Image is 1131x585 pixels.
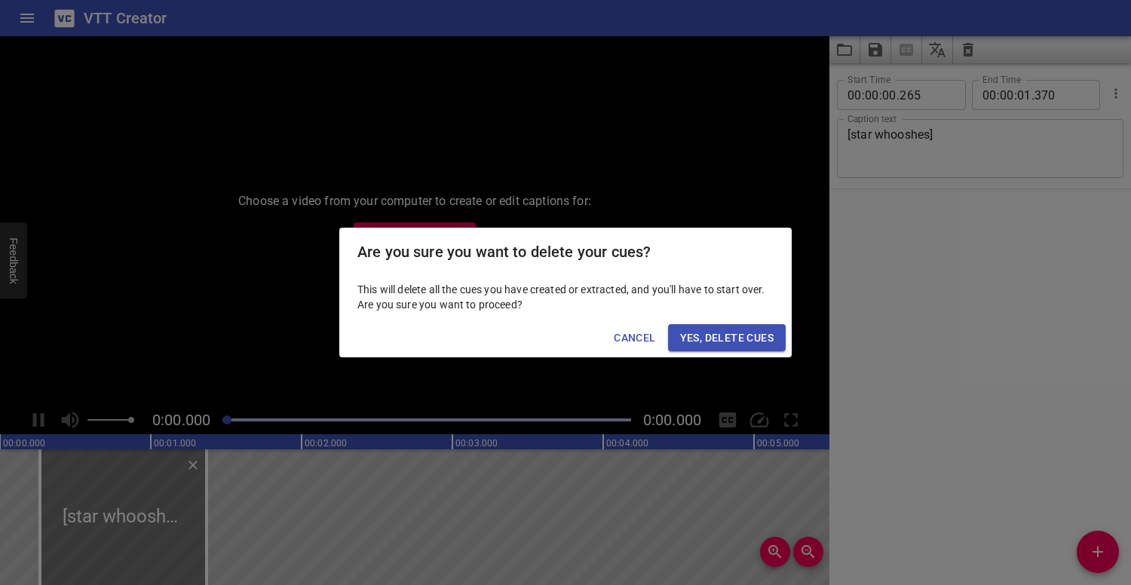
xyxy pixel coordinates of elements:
button: Yes, Delete Cues [668,324,786,352]
span: Cancel [614,329,655,348]
span: Yes, Delete Cues [680,329,774,348]
h2: Are you sure you want to delete your cues? [357,240,774,264]
button: Cancel [608,324,661,352]
div: This will delete all the cues you have created or extracted, and you'll have to start over. Are y... [339,276,792,318]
